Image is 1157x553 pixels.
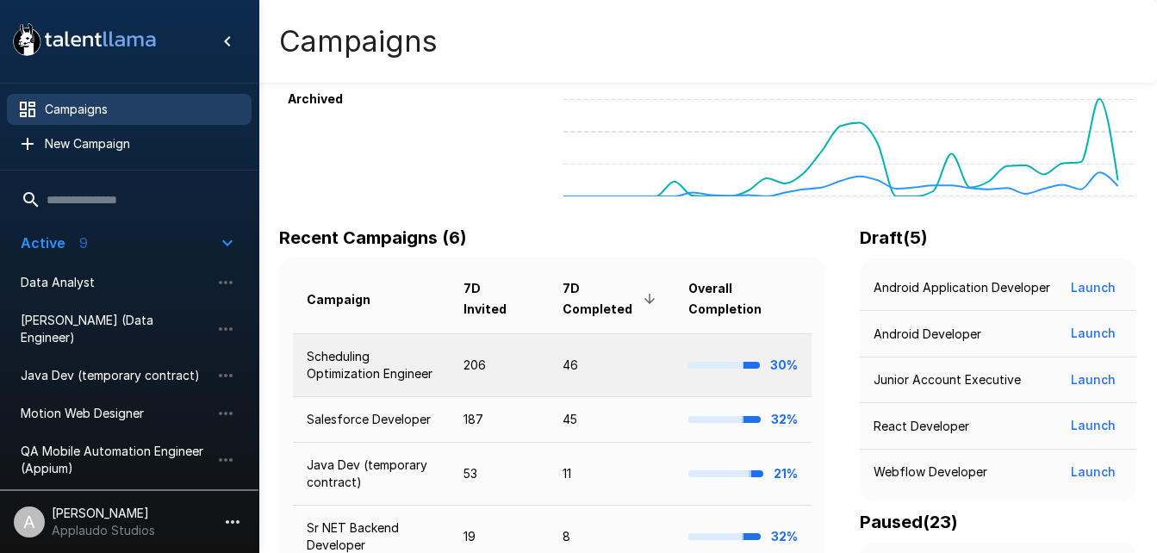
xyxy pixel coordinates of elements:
[450,397,549,443] td: 187
[1064,457,1123,488] button: Launch
[1064,272,1123,304] button: Launch
[279,23,438,59] h4: Campaigns
[688,278,798,320] span: Overall Completion
[771,529,798,544] b: 32%
[293,333,450,396] td: Scheduling Optimization Engineer
[549,443,675,506] td: 11
[1064,318,1123,350] button: Launch
[450,333,549,396] td: 206
[860,512,958,532] b: Paused ( 23 )
[293,443,450,506] td: Java Dev (temporary contract)
[874,326,981,343] p: Android Developer
[774,466,798,481] b: 21%
[770,357,798,372] b: 30%
[463,278,535,320] span: 7D Invited
[1064,364,1123,396] button: Launch
[549,397,675,443] td: 45
[293,397,450,443] td: Salesforce Developer
[1064,410,1123,442] button: Launch
[549,333,675,396] td: 46
[874,463,987,481] p: Webflow Developer
[771,412,798,426] b: 32%
[860,227,928,248] b: Draft ( 5 )
[874,371,1021,388] p: Junior Account Executive
[307,289,393,310] span: Campaign
[279,227,467,248] b: Recent Campaigns (6)
[450,443,549,506] td: 53
[563,278,661,320] span: 7D Completed
[874,279,1050,296] p: Android Application Developer
[874,418,969,435] p: React Developer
